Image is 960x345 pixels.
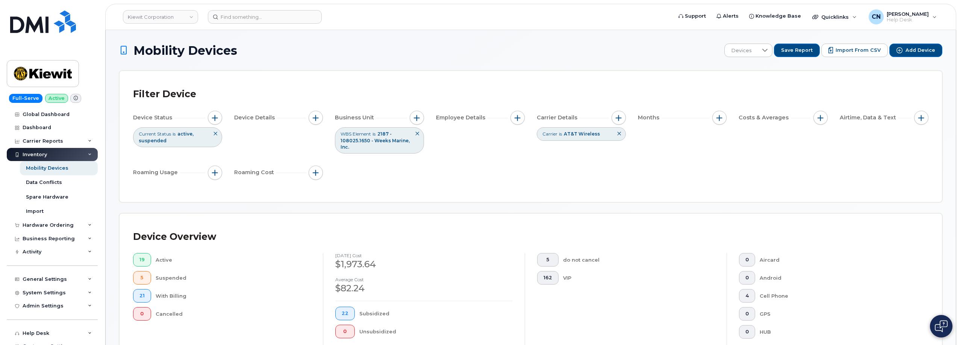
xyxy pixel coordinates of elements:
div: Suspended [156,271,311,285]
div: $1,973.64 [335,258,513,271]
button: Save Report [774,44,820,57]
button: 0 [739,253,755,267]
div: Device Overview [133,227,216,247]
button: 0 [739,325,755,339]
span: Current Status [139,131,171,137]
button: 0 [133,307,151,321]
span: Costs & Averages [739,114,791,122]
span: is [559,131,562,137]
div: HUB [760,325,917,339]
span: 0 [745,311,749,317]
button: 0 [335,325,355,338]
h4: [DATE] cost [335,253,513,258]
span: Import from CSV [836,47,881,54]
div: do not cancel [563,253,715,267]
span: WBS Element [341,131,371,137]
span: Roaming Cost [234,169,276,176]
span: 0 [342,328,348,334]
button: 21 [133,289,151,303]
div: Cancelled [156,307,311,321]
div: Active [156,253,311,267]
span: 22 [342,310,348,316]
button: 19 [133,253,151,267]
div: Cell Phone [760,289,917,303]
div: Aircard [760,253,917,267]
span: Employee Details [436,114,488,122]
span: Mobility Devices [133,44,237,57]
span: Device Details [234,114,277,122]
div: Unsubsidized [359,325,513,338]
button: 162 [537,271,559,285]
button: Import from CSV [821,44,888,57]
div: Subsidized [359,307,513,320]
div: Android [760,271,917,285]
span: Carrier [542,131,557,137]
span: 5 [544,257,552,263]
button: 0 [739,307,755,321]
span: 0 [745,257,749,263]
div: GPS [760,307,917,321]
span: Save Report [781,47,813,54]
span: 162 [544,275,552,281]
span: 0 [139,311,145,317]
span: Add Device [905,47,935,54]
button: Add Device [889,44,942,57]
button: 22 [335,307,355,320]
span: 0 [745,275,749,281]
div: $82.24 [335,282,513,295]
div: With Billing [156,289,311,303]
span: Roaming Usage [133,169,180,176]
span: Business Unit [335,114,376,122]
span: Carrier Details [537,114,580,122]
span: is [372,131,376,137]
div: Filter Device [133,84,196,104]
span: Months [638,114,662,122]
span: Devices [725,44,758,57]
span: 19 [139,257,145,263]
div: VIP [563,271,715,285]
span: 4 [745,293,749,299]
h4: Average cost [335,277,513,282]
span: active [177,131,194,137]
button: 5 [133,271,151,285]
img: Open chat [935,320,948,332]
button: 4 [739,289,755,303]
span: suspended [139,138,167,143]
span: 5 [139,275,145,281]
span: 21 [139,293,145,299]
span: Device Status [133,114,174,122]
span: 2187 - 108025.1650 - Weeks Marine, Inc. [341,131,410,149]
button: 0 [739,271,755,285]
span: is [173,131,176,137]
span: AT&T Wireless [564,131,600,137]
button: 5 [537,253,559,267]
span: Airtime, Data & Text [840,114,898,122]
span: 0 [745,329,749,335]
